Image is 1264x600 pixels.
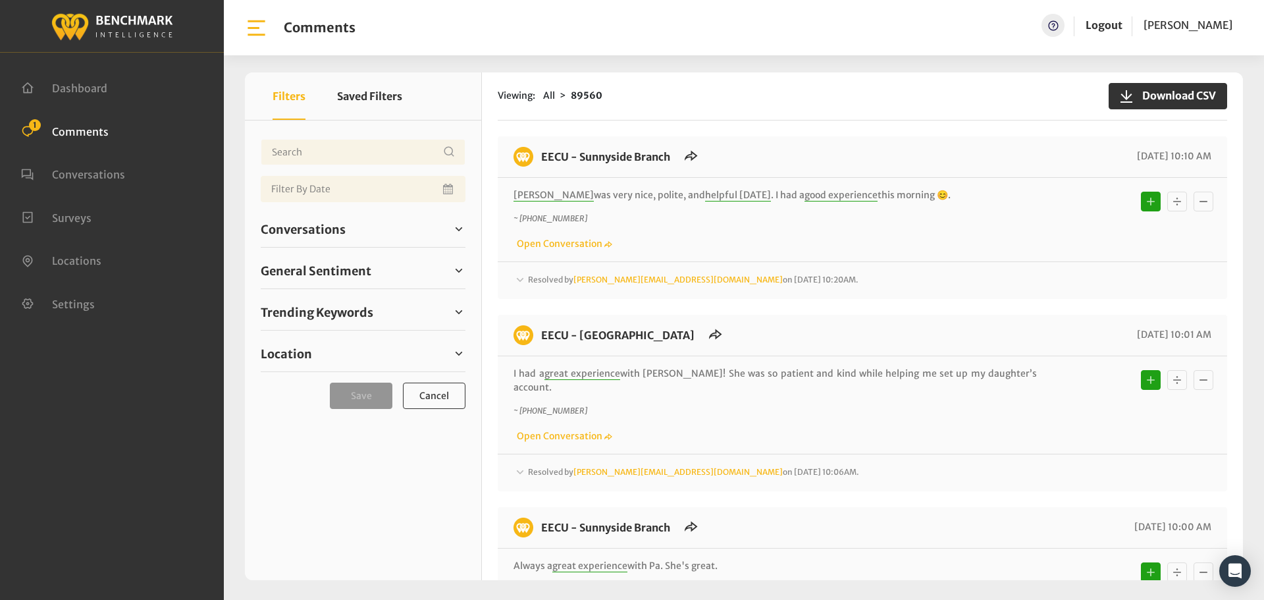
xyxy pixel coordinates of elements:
[573,275,783,285] a: [PERSON_NAME][EMAIL_ADDRESS][DOMAIN_NAME]
[21,253,101,266] a: Locations
[533,518,678,537] h6: EECU - Sunnyside Branch
[51,10,173,42] img: benchmark
[284,20,355,36] h1: Comments
[52,254,101,267] span: Locations
[261,221,346,238] span: Conversations
[571,90,602,101] strong: 89560
[29,119,41,131] span: 1
[52,211,92,224] span: Surveys
[498,89,535,103] span: Viewing:
[337,72,402,120] button: Saved Filters
[261,261,465,281] a: General Sentiment
[52,124,109,138] span: Comments
[513,465,1211,481] div: Resolved by[PERSON_NAME][EMAIL_ADDRESS][DOMAIN_NAME]on [DATE] 10:06AM.
[21,167,125,180] a: Conversations
[21,124,109,137] a: Comments 1
[261,302,465,322] a: Trending Keywords
[1138,367,1217,393] div: Basic example
[1134,329,1211,341] span: [DATE] 10:01 AM
[552,560,627,572] span: great experience
[21,296,95,310] a: Settings
[52,168,125,181] span: Conversations
[440,176,458,202] button: Open Calendar
[513,325,533,345] img: benchmark
[513,238,612,250] a: Open Conversation
[1131,521,1211,533] span: [DATE] 10:00 AM
[533,147,678,167] h6: EECU - Sunnyside Branch
[1086,14,1122,37] a: Logout
[513,189,594,202] span: [PERSON_NAME]
[513,367,1037,395] p: I had a with [PERSON_NAME]! She was so patient and kind while helping me set up my daughter’s acc...
[21,80,107,94] a: Dashboard
[261,176,465,202] input: Date range input field
[403,383,465,409] button: Cancel
[513,273,1211,288] div: Resolved by[PERSON_NAME][EMAIL_ADDRESS][DOMAIN_NAME]on [DATE] 10:20AM.
[533,325,702,345] h6: EECU - Clovis Old Town
[804,189,878,202] span: good experience
[1134,150,1211,162] span: [DATE] 10:10 AM
[21,210,92,223] a: Surveys
[513,213,587,223] i: ~ [PHONE_NUMBER]
[543,90,555,101] span: All
[513,430,612,442] a: Open Conversation
[1144,14,1232,37] a: [PERSON_NAME]
[513,518,533,537] img: benchmark
[528,467,859,477] span: Resolved by on [DATE] 10:06AM.
[1109,83,1227,109] button: Download CSV
[1138,559,1217,586] div: Basic example
[541,150,670,163] a: EECU - Sunnyside Branch
[261,219,465,239] a: Conversations
[513,188,1037,202] p: was very nice, polite, and . I had a this morning 😊.
[513,559,1037,573] p: Always a with Pa. She's great.
[1144,18,1232,32] span: [PERSON_NAME]
[513,406,587,416] i: ~ [PHONE_NUMBER]
[528,275,858,285] span: Resolved by on [DATE] 10:20AM.
[1219,555,1251,587] div: Open Intercom Messenger
[273,72,305,120] button: Filters
[1086,18,1122,32] a: Logout
[1138,188,1217,215] div: Basic example
[261,304,373,321] span: Trending Keywords
[52,82,107,95] span: Dashboard
[705,189,771,202] span: helpful [DATE]
[573,467,783,477] a: [PERSON_NAME][EMAIL_ADDRESS][DOMAIN_NAME]
[52,297,95,310] span: Settings
[261,262,371,280] span: General Sentiment
[245,16,268,40] img: bar
[544,368,620,380] span: great experience
[1134,88,1216,103] span: Download CSV
[261,139,465,165] input: Username
[261,345,312,363] span: Location
[541,329,695,342] a: EECU - [GEOGRAPHIC_DATA]
[513,147,533,167] img: benchmark
[261,344,465,364] a: Location
[541,521,670,534] a: EECU - Sunnyside Branch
